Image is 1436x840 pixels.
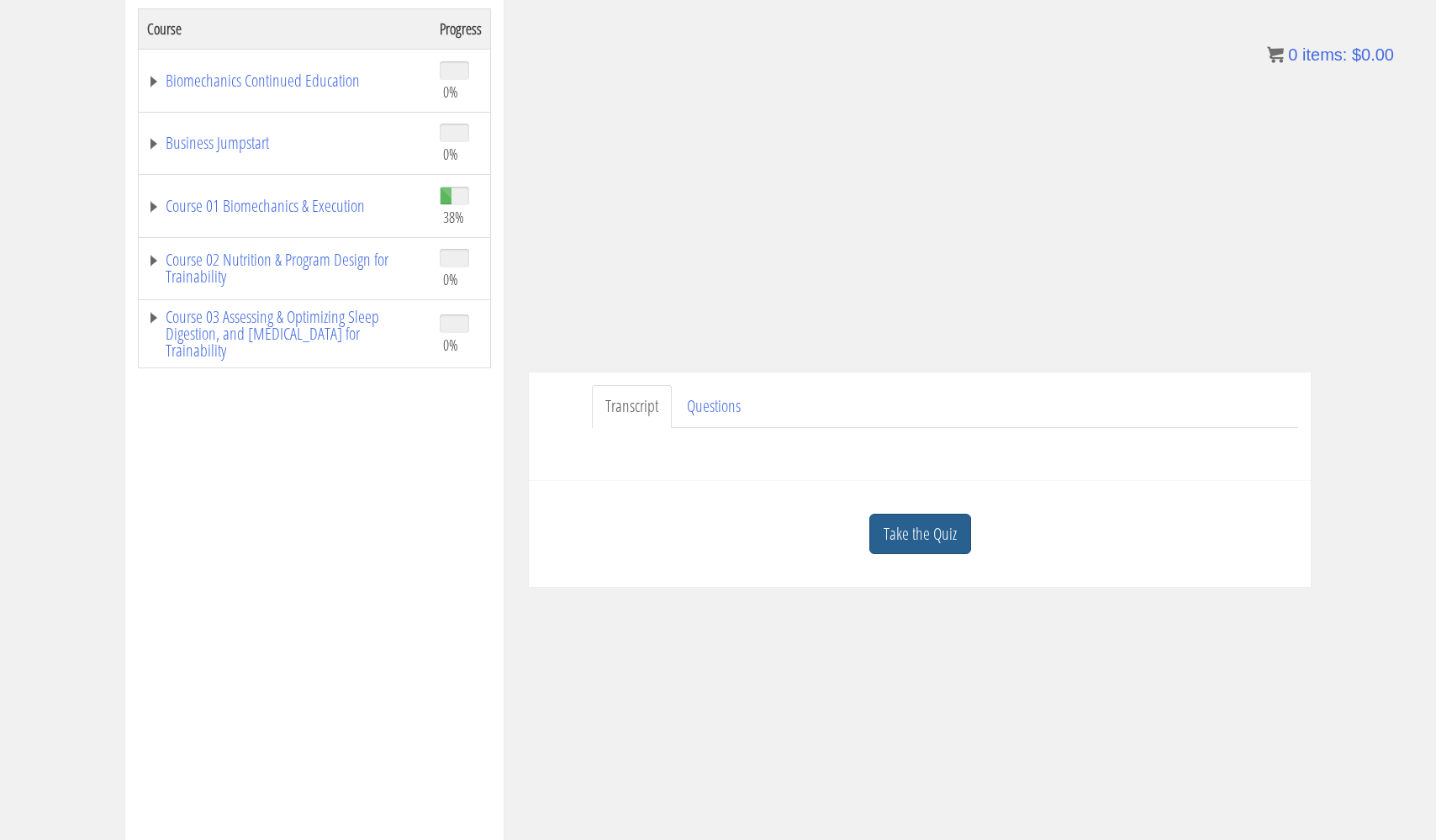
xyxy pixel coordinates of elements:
[1267,45,1394,64] a: 0 items: $0.00
[1352,45,1394,64] bdi: 0.00
[1267,46,1284,63] img: icon11.png
[147,135,423,151] a: Business Jumpstart
[147,198,423,214] a: Course 01 Biomechanics & Execution
[139,8,432,49] th: Course
[1302,45,1347,64] span: items:
[1288,45,1297,64] span: 0
[147,309,423,359] a: Course 03 Assessing & Optimizing Sleep Digestion, and [MEDICAL_DATA] for Trainability
[443,270,458,288] span: 0%
[673,385,754,428] a: Questions
[443,335,458,354] span: 0%
[1352,45,1361,64] span: $
[443,145,458,163] span: 0%
[443,82,458,101] span: 0%
[592,385,672,428] a: Transcript
[147,72,423,89] a: Biomechanics Continued Education
[147,251,423,285] a: Course 02 Nutrition & Program Design for Trainability
[431,8,491,49] th: Progress
[869,514,971,555] a: Take the Quiz
[443,208,464,226] span: 38%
